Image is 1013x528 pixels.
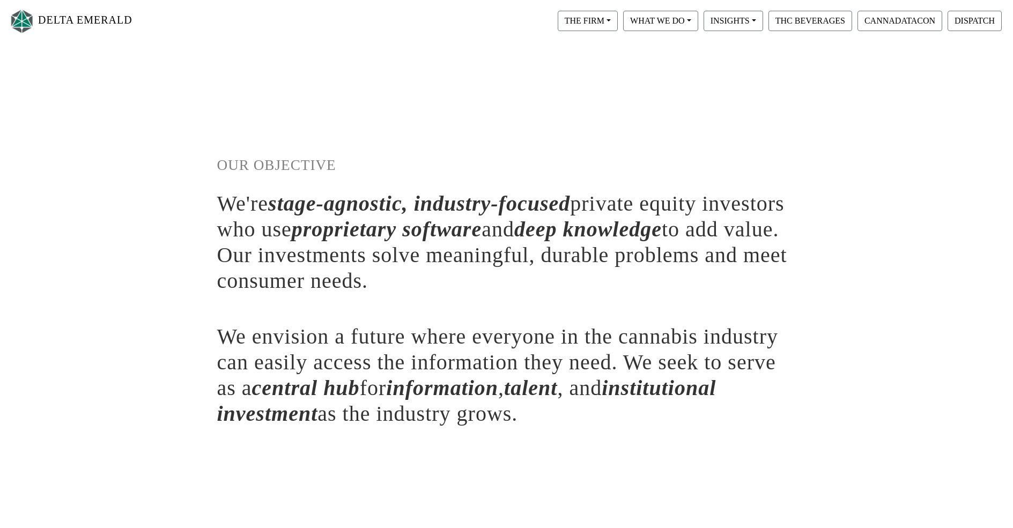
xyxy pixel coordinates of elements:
[217,191,796,294] h1: We're private equity investors who use and to add value. Our investments solve meaningful, durabl...
[252,376,360,400] span: central hub
[217,324,796,427] h1: We envision a future where everyone in the cannabis industry can easily access the information th...
[217,157,796,174] h1: OUR OBJECTIVE
[948,11,1002,31] button: DISPATCH
[766,16,855,25] a: THC BEVERAGES
[704,11,763,31] button: INSIGHTS
[945,16,1004,25] a: DISPATCH
[386,376,498,400] span: information
[558,11,618,31] button: THE FIRM
[504,376,557,400] span: talent
[9,4,132,38] a: DELTA EMERALD
[9,7,35,35] img: Logo
[514,217,662,241] span: deep knowledge
[292,217,482,241] span: proprietary software
[855,16,945,25] a: CANNADATACON
[623,11,698,31] button: WHAT WE DO
[768,11,852,31] button: THC BEVERAGES
[268,191,570,215] span: stage-agnostic, industry-focused
[857,11,942,31] button: CANNADATACON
